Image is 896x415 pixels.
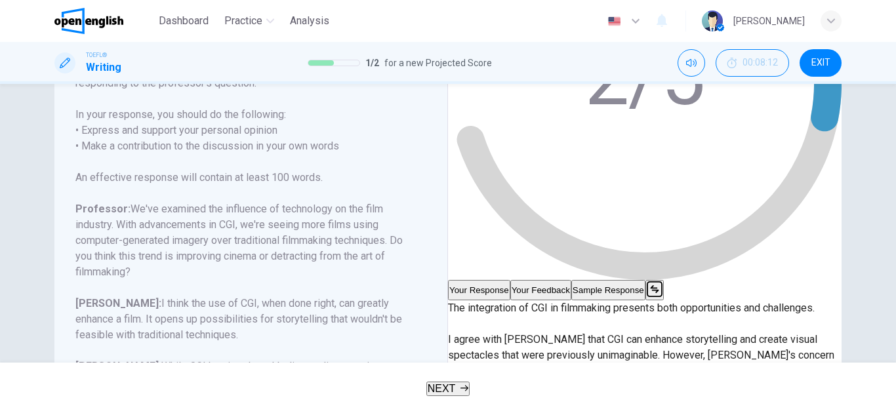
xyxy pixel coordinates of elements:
[54,8,123,34] img: OpenEnglish logo
[224,13,262,29] span: Practice
[75,170,411,186] h6: An effective response will contain at least 100 words.
[800,49,842,77] button: EXIT
[448,280,842,300] div: basic tabs example
[510,280,571,300] button: Your Feedback
[426,382,470,396] button: NEXT
[743,58,778,68] span: 00:08:12
[285,9,335,33] button: Analysis
[75,359,411,406] h6: While CGI has its place, I believe reliance on it can detract from the artistry of filmmaking. Th...
[811,58,830,68] span: EXIT
[571,280,645,300] button: Sample Response
[365,55,379,71] span: 1 / 2
[75,203,131,215] b: Professor:
[159,13,209,29] span: Dashboard
[584,31,705,123] text: 2/5
[384,55,492,71] span: for a new Projected Score
[702,10,723,31] img: Profile picture
[716,49,789,77] button: 00:08:12
[733,13,805,29] div: [PERSON_NAME]
[428,383,456,394] span: NEXT
[86,50,107,60] span: TOEFL®
[75,297,161,309] b: [PERSON_NAME]:
[290,13,329,29] span: Analysis
[448,280,510,300] button: Your Response
[75,360,161,372] b: [PERSON_NAME]:
[678,49,705,77] div: Mute
[75,296,411,343] h6: I think the use of CGI, when done right, can greatly enhance a film. It opens up possibilities fo...
[75,107,411,154] h6: In your response, you should do the following: • Express and support your personal opinion • Make...
[153,9,214,33] button: Dashboard
[219,9,279,33] button: Practice
[716,49,789,77] div: Hide
[86,60,121,75] h1: Writing
[54,8,153,34] a: OpenEnglish logo
[75,201,411,280] h6: We've examined the influence of technology on the film industry. With advancements in CGI, we're ...
[606,16,622,26] img: en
